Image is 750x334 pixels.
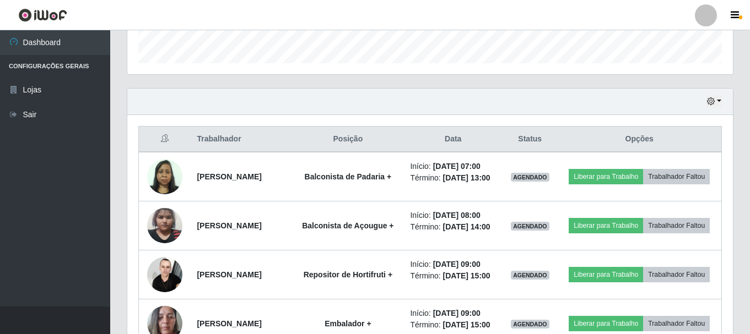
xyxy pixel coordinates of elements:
[443,320,490,329] time: [DATE] 15:00
[569,267,643,282] button: Liberar para Trabalho
[557,127,721,152] th: Opções
[443,173,490,182] time: [DATE] 13:00
[643,267,710,282] button: Trabalhador Faltou
[511,271,549,280] span: AGENDADO
[569,218,643,233] button: Liberar para Trabalho
[305,172,392,181] strong: Balconista de Padaria +
[147,202,182,249] img: 1701273073882.jpeg
[325,319,371,328] strong: Embalador +
[443,271,490,280] time: [DATE] 15:00
[410,270,496,282] li: Término:
[511,173,549,182] span: AGENDADO
[304,270,392,279] strong: Repositor de Hortifruti +
[410,172,496,184] li: Término:
[410,319,496,331] li: Término:
[410,308,496,319] li: Início:
[18,8,67,22] img: CoreUI Logo
[147,251,182,298] img: 1747925689059.jpeg
[410,259,496,270] li: Início:
[569,169,643,184] button: Liberar para Trabalho
[197,319,261,328] strong: [PERSON_NAME]
[190,127,292,152] th: Trabalhador
[197,270,261,279] strong: [PERSON_NAME]
[410,161,496,172] li: Início:
[410,210,496,221] li: Início:
[643,169,710,184] button: Trabalhador Faltou
[197,221,261,230] strong: [PERSON_NAME]
[643,316,710,331] button: Trabalhador Faltou
[147,153,182,200] img: 1706663967220.jpeg
[197,172,261,181] strong: [PERSON_NAME]
[433,211,481,220] time: [DATE] 08:00
[302,221,393,230] strong: Balconista de Açougue +
[569,316,643,331] button: Liberar para Trabalho
[511,320,549,328] span: AGENDADO
[433,260,481,269] time: [DATE] 09:00
[410,221,496,233] li: Término:
[292,127,403,152] th: Posição
[503,127,557,152] th: Status
[403,127,503,152] th: Data
[643,218,710,233] button: Trabalhador Faltou
[433,162,481,171] time: [DATE] 07:00
[443,222,490,231] time: [DATE] 14:00
[511,222,549,231] span: AGENDADO
[433,309,481,317] time: [DATE] 09:00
